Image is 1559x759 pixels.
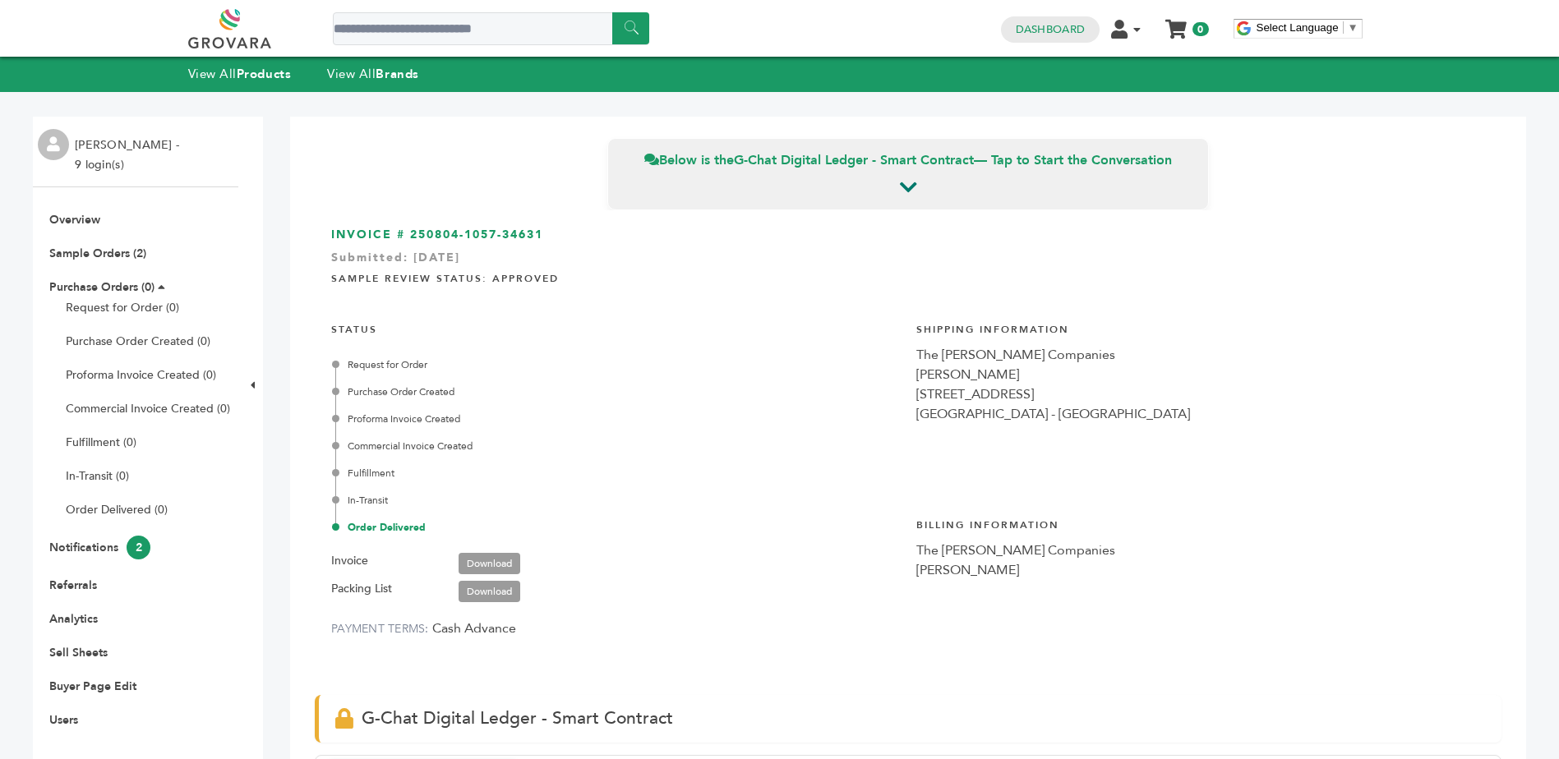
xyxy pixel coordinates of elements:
a: Proforma Invoice Created (0) [66,367,216,383]
div: Submitted: [DATE] [331,250,1485,274]
a: Overview [49,212,100,228]
span: G-Chat Digital Ledger - Smart Contract [362,706,673,730]
input: Search a product or brand... [333,12,649,45]
div: [GEOGRAPHIC_DATA] - [GEOGRAPHIC_DATA] [916,404,1485,424]
span: 0 [1192,22,1208,36]
strong: Brands [376,66,418,82]
a: Request for Order (0) [66,300,179,315]
a: Download [459,553,520,574]
a: View AllBrands [327,66,419,82]
div: In-Transit [335,493,900,508]
span: 2 [127,536,150,559]
span: ▼ [1348,21,1358,34]
label: Invoice [331,551,368,571]
strong: Products [237,66,291,82]
a: Purchase Order Created (0) [66,333,210,349]
a: Dashboard [1016,22,1085,37]
a: Order Delivered (0) [66,502,168,517]
a: My Cart [1166,15,1185,32]
div: Order Delivered [335,520,900,535]
div: Fulfillment [335,466,900,481]
h4: Billing Information [916,506,1485,540]
div: [STREET_ADDRESS] [916,384,1485,404]
a: Select Language​ [1257,21,1358,34]
a: Analytics [49,611,98,627]
div: The [PERSON_NAME] Companies [916,540,1485,560]
label: PAYMENT TERMS: [331,621,429,637]
a: Referrals [49,577,97,593]
a: Commercial Invoice Created (0) [66,401,230,416]
label: Packing List [331,579,392,599]
div: Purchase Order Created [335,384,900,399]
div: Request for Order [335,357,900,372]
span: Cash Advance [432,619,516,637]
span: Select Language [1257,21,1339,34]
h4: STATUS [331,310,900,345]
div: The [PERSON_NAME] Companies [916,345,1485,365]
h4: Sample Review Status: Approved [331,260,1485,294]
a: In-Transit (0) [66,468,129,484]
a: Users [49,712,78,728]
h3: INVOICE # 250804-1057-34631 [331,227,1485,243]
a: Purchase Orders (0) [49,279,155,295]
div: Commercial Invoice Created [335,439,900,453]
a: Sample Orders (2) [49,246,146,261]
a: View AllProducts [188,66,292,82]
div: [PERSON_NAME] [916,365,1485,384]
a: Buyer Page Edit [49,678,136,694]
a: Download [459,581,520,602]
li: [PERSON_NAME] - 9 login(s) [75,136,183,175]
a: Fulfillment (0) [66,435,136,450]
img: profile.png [38,129,69,160]
strong: G-Chat Digital Ledger - Smart Contract [734,151,974,169]
div: Proforma Invoice Created [335,412,900,426]
div: [PERSON_NAME] [916,560,1485,580]
h4: Shipping Information [916,310,1485,345]
a: Notifications2 [49,540,150,555]
a: Sell Sheets [49,645,108,660]
span: Below is the — Tap to Start the Conversation [644,151,1172,169]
